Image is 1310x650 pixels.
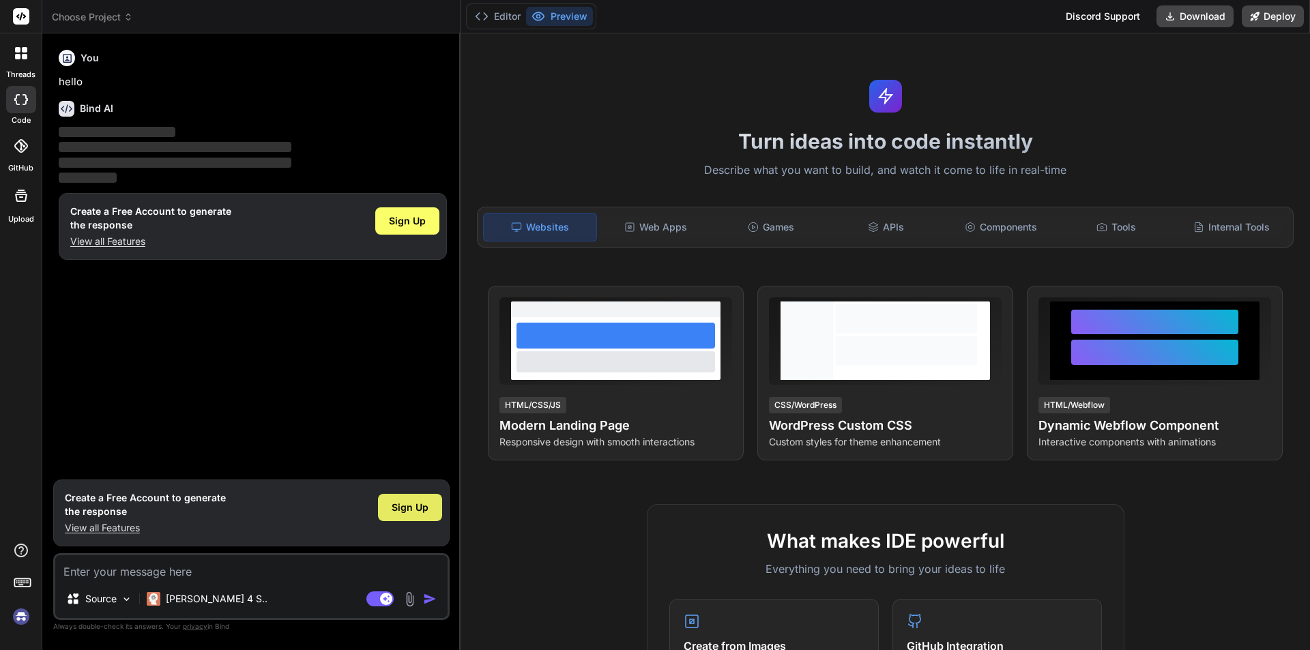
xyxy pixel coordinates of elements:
button: Preview [526,7,593,26]
p: View all Features [70,235,231,248]
span: ‌ [59,142,291,152]
p: hello [59,74,447,90]
div: Internal Tools [1175,213,1287,241]
label: Upload [8,213,34,225]
div: HTML/CSS/JS [499,397,566,413]
img: Pick Models [121,593,132,605]
label: threads [6,69,35,80]
p: [PERSON_NAME] 4 S.. [166,592,267,606]
p: Interactive components with animations [1038,435,1271,449]
div: Websites [483,213,597,241]
span: ‌ [59,127,175,137]
button: Download [1156,5,1234,27]
span: ‌ [59,173,117,183]
img: icon [423,592,437,606]
label: code [12,115,31,126]
h6: You [81,51,99,65]
div: APIs [830,213,942,241]
div: Discord Support [1058,5,1148,27]
h1: Create a Free Account to generate the response [65,491,226,518]
div: Tools [1060,213,1173,241]
p: Everything you need to bring your ideas to life [669,561,1102,577]
label: GitHub [8,162,33,174]
h4: WordPress Custom CSS [769,416,1002,435]
h6: Bind AI [80,102,113,115]
button: Deploy [1242,5,1304,27]
span: Choose Project [52,10,133,24]
p: Describe what you want to build, and watch it come to life in real-time [469,162,1302,179]
div: CSS/WordPress [769,397,842,413]
span: Sign Up [392,501,428,514]
button: Editor [469,7,526,26]
div: Games [715,213,828,241]
img: signin [10,605,33,628]
p: Custom styles for theme enhancement [769,435,1002,449]
span: Sign Up [389,214,426,228]
span: ‌ [59,158,291,168]
img: Claude 4 Sonnet [147,592,160,606]
h4: Dynamic Webflow Component [1038,416,1271,435]
p: Responsive design with smooth interactions [499,435,732,449]
p: Always double-check its answers. Your in Bind [53,620,450,633]
div: HTML/Webflow [1038,397,1110,413]
div: Web Apps [600,213,712,241]
p: View all Features [65,521,226,535]
h4: Modern Landing Page [499,416,732,435]
h1: Turn ideas into code instantly [469,129,1302,153]
span: privacy [183,622,207,630]
div: Components [945,213,1058,241]
p: Source [85,592,117,606]
h1: Create a Free Account to generate the response [70,205,231,232]
img: attachment [402,591,418,607]
h2: What makes IDE powerful [669,527,1102,555]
